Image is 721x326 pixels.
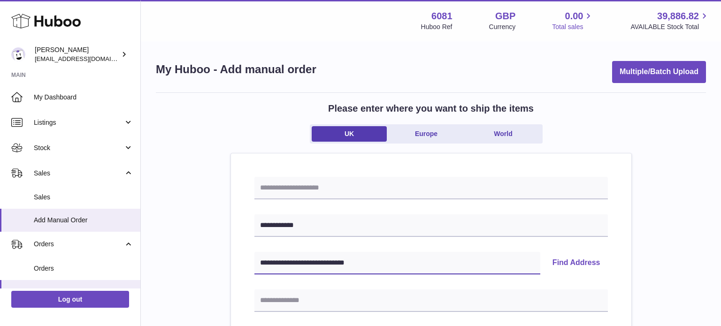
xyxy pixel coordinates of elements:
span: 0.00 [565,10,583,23]
span: Sales [34,193,133,202]
button: Multiple/Batch Upload [612,61,706,83]
img: hello@pogsheadphones.com [11,47,25,61]
span: AVAILABLE Stock Total [630,23,710,31]
div: Currency [489,23,516,31]
span: My Dashboard [34,93,133,102]
span: Orders [34,240,123,249]
h1: My Huboo - Add manual order [156,62,316,77]
span: Stock [34,144,123,152]
span: Listings [34,118,123,127]
span: Add Manual Order [34,216,133,225]
span: [EMAIL_ADDRESS][DOMAIN_NAME] [35,55,138,62]
a: Log out [11,291,129,308]
div: [PERSON_NAME] [35,45,119,63]
span: Total sales [552,23,594,31]
strong: 6081 [431,10,453,23]
a: UK [312,126,387,142]
a: Europe [389,126,464,142]
span: 39,886.82 [657,10,699,23]
h2: Please enter where you want to ship the items [328,102,534,115]
a: 0.00 Total sales [552,10,594,31]
div: Huboo Ref [421,23,453,31]
a: 39,886.82 AVAILABLE Stock Total [630,10,710,31]
button: Find Address [545,252,608,274]
strong: GBP [495,10,515,23]
span: Add Manual Order [34,287,133,296]
a: World [466,126,541,142]
span: Orders [34,264,133,273]
span: Sales [34,169,123,178]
